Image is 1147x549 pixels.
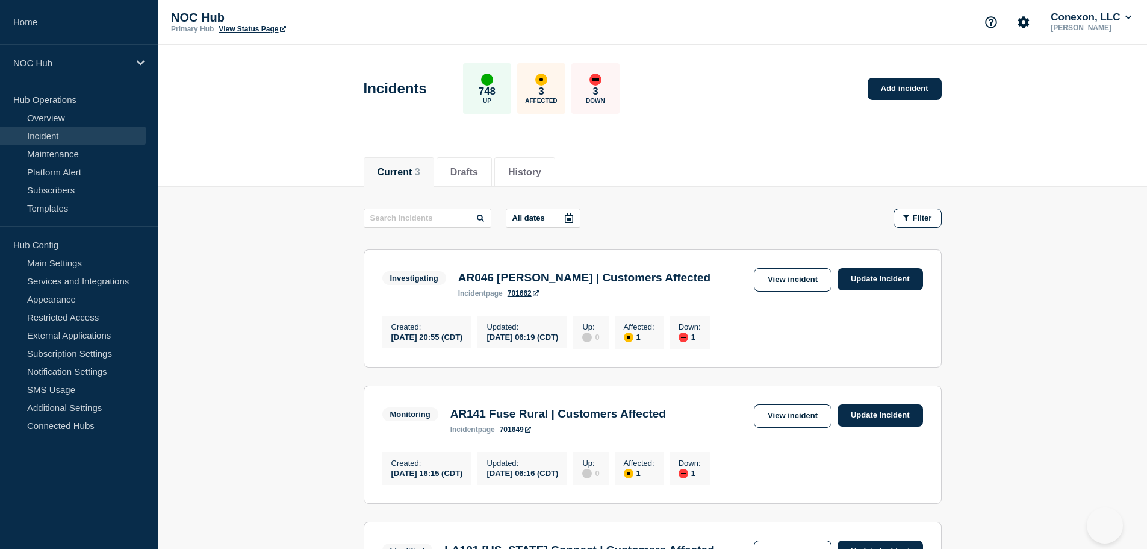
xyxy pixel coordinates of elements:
div: down [679,469,688,478]
p: page [450,425,495,434]
button: All dates [506,209,580,228]
input: Search incidents [364,209,491,228]
button: Filter [894,209,942,228]
div: 0 [582,331,599,342]
p: Down : [679,322,701,331]
div: [DATE] 06:19 (CDT) [486,331,558,342]
span: Monitoring [382,407,438,421]
div: affected [624,333,633,342]
p: Up [483,98,491,104]
button: Drafts [450,167,478,178]
span: incident [458,289,486,298]
p: Created : [391,459,463,468]
div: [DATE] 16:15 (CDT) [391,468,463,478]
p: 3 [538,86,544,98]
div: 1 [679,331,701,342]
div: affected [535,74,547,86]
div: [DATE] 20:55 (CDT) [391,331,463,342]
p: [PERSON_NAME] [1048,24,1134,32]
a: Add incident [868,78,942,100]
button: History [508,167,541,178]
a: View incident [754,404,831,428]
iframe: Help Scout Beacon - Open [1087,507,1123,544]
div: up [481,74,493,86]
div: down [589,74,601,86]
p: Up : [582,322,599,331]
p: Down [586,98,605,104]
span: Filter [913,213,932,222]
span: 3 [415,167,420,177]
a: 701649 [500,425,531,434]
a: View Status Page [219,25,285,33]
p: Updated : [486,459,558,468]
p: Created : [391,322,463,331]
h3: AR141 Fuse Rural | Customers Affected [450,407,666,421]
p: Primary Hub [171,25,214,33]
p: Affected : [624,322,654,331]
p: NOC Hub [171,11,412,25]
div: 1 [624,331,654,342]
div: 1 [624,468,654,478]
h3: AR046 [PERSON_NAME] | Customers Affected [458,271,711,284]
p: 3 [592,86,598,98]
h1: Incidents [364,80,427,97]
span: incident [450,425,478,434]
div: 1 [679,468,701,478]
div: [DATE] 06:16 (CDT) [486,468,558,478]
button: Current 3 [378,167,420,178]
div: down [679,333,688,342]
p: Updated : [486,322,558,331]
p: All dates [512,213,545,222]
a: Update incident [838,268,923,290]
p: 748 [479,86,496,98]
p: Affected [525,98,557,104]
div: disabled [582,333,592,342]
p: Down : [679,459,701,468]
button: Conexon, LLC [1048,11,1134,24]
button: Support [978,10,1004,35]
p: NOC Hub [13,58,129,68]
div: 0 [582,468,599,478]
a: View incident [754,268,831,292]
span: Investigating [382,271,446,285]
p: Affected : [624,459,654,468]
p: page [458,289,503,298]
p: Up : [582,459,599,468]
div: affected [624,469,633,478]
a: Update incident [838,404,923,427]
a: 701662 [508,289,539,298]
button: Account settings [1011,10,1036,35]
div: disabled [582,469,592,478]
